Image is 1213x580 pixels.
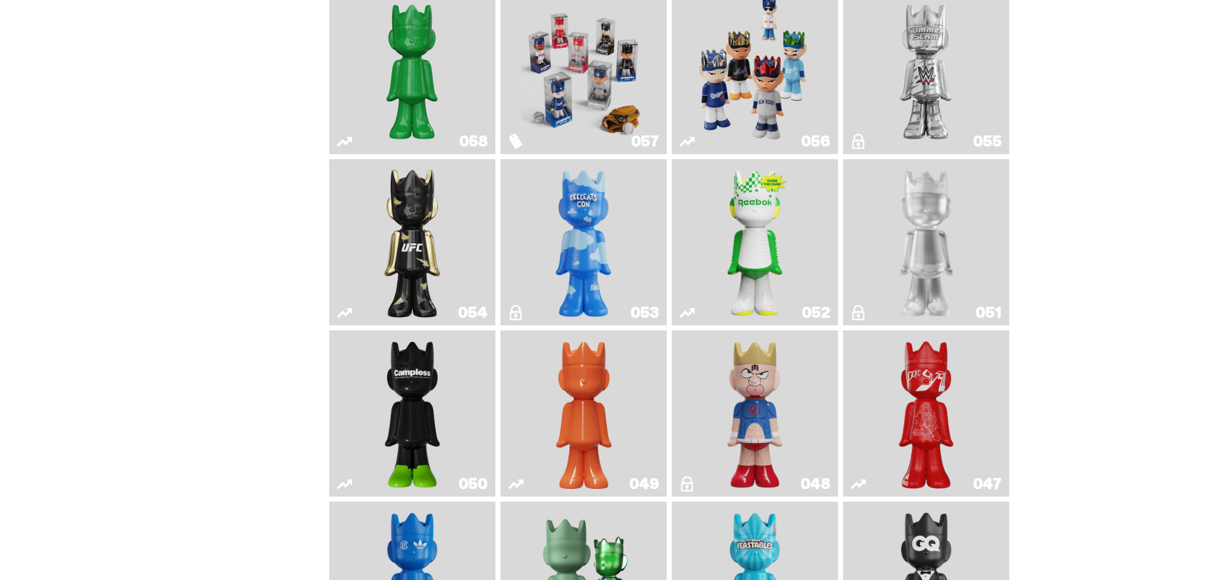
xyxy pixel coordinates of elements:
[801,134,830,149] div: 056
[337,336,488,492] a: Campless
[851,164,1002,320] a: LLLoyalty
[973,134,1002,149] div: 055
[975,305,1002,320] div: 051
[893,164,960,320] img: LLLoyalty
[458,476,488,492] div: 050
[721,336,789,492] img: Kinnikuman
[379,336,446,492] img: Campless
[631,134,659,149] div: 057
[802,305,830,320] div: 052
[679,164,830,320] a: Court Victory
[508,164,659,320] a: ghooooost
[973,476,1002,492] div: 047
[721,164,789,320] img: Court Victory
[679,336,830,492] a: Kinnikuman
[508,336,659,492] a: Schrödinger's ghost: Orange Vibe
[893,336,960,492] img: Skip
[458,305,488,320] div: 054
[629,476,659,492] div: 049
[851,336,1002,492] a: Skip
[337,164,488,320] a: Ruby
[550,164,618,320] img: ghooooost
[800,476,830,492] div: 048
[550,336,618,492] img: Schrödinger's ghost: Orange Vibe
[630,305,659,320] div: 053
[379,164,446,320] img: Ruby
[459,134,488,149] div: 058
